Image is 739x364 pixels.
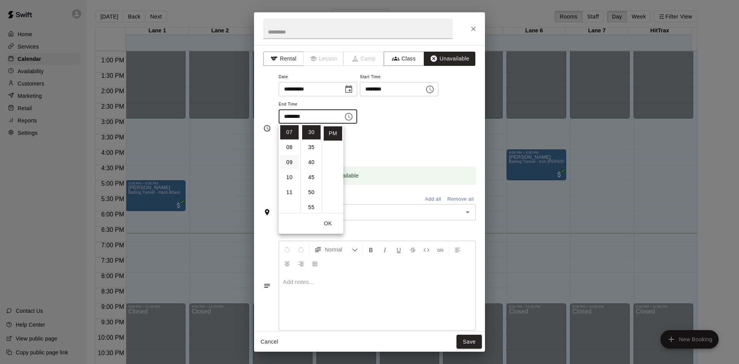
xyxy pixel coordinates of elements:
[263,208,271,216] svg: Rooms
[316,216,340,231] button: OK
[280,125,299,139] li: 7 hours
[422,82,438,97] button: Choose time, selected time is 7:00 PM
[322,124,343,213] ul: Select meridiem
[279,72,357,82] span: Date
[302,140,321,154] li: 35 minutes
[364,243,378,257] button: Format Bold
[257,335,282,349] button: Cancel
[281,243,294,257] button: Undo
[392,243,405,257] button: Format Underline
[324,126,342,141] li: PM
[263,282,271,290] svg: Notes
[304,52,344,66] span: Lessons must be created in the Services page first
[311,243,361,257] button: Formatting Options
[451,243,464,257] button: Left Align
[434,243,447,257] button: Insert Link
[378,243,391,257] button: Format Italics
[279,124,300,213] ul: Select hours
[302,155,321,169] li: 40 minutes
[308,257,321,270] button: Justify Align
[424,52,475,66] button: Unavailable
[280,155,299,169] li: 9 hours
[281,257,294,270] button: Center Align
[344,52,384,66] span: Camps can only be created in the Services page
[456,335,482,349] button: Save
[279,99,357,110] span: End Time
[263,52,304,66] button: Rental
[462,207,473,218] button: Open
[360,72,438,82] span: Start Time
[302,125,321,139] li: 30 minutes
[325,246,352,253] span: Normal
[445,193,476,205] button: Remove all
[300,124,322,213] ul: Select minutes
[302,170,321,185] li: 45 minutes
[384,52,424,66] button: Class
[279,226,476,239] span: Notes
[341,82,356,97] button: Choose date, selected date is Aug 13, 2025
[280,170,299,185] li: 10 hours
[280,185,299,200] li: 11 hours
[302,185,321,200] li: 50 minutes
[294,243,308,257] button: Redo
[280,140,299,154] li: 8 hours
[421,193,445,205] button: Add all
[406,243,419,257] button: Format Strikethrough
[302,200,321,215] li: 55 minutes
[294,257,308,270] button: Right Align
[341,109,356,124] button: Choose time, selected time is 7:30 PM
[466,22,480,36] button: Close
[263,124,271,132] svg: Timing
[420,243,433,257] button: Insert Code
